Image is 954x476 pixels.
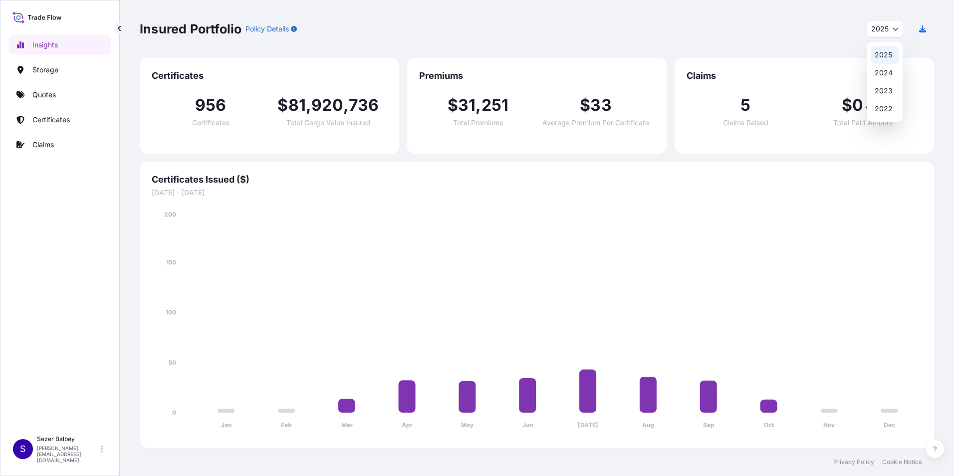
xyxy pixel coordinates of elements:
p: Sezer Balbey [37,435,99,443]
span: , [343,97,349,113]
p: Certificates [32,115,70,125]
tspan: Apr [402,421,413,429]
a: Privacy Policy [833,458,874,466]
a: Claims [8,135,111,155]
span: , [306,97,311,113]
div: 2025 [871,46,899,64]
span: 81 [288,97,306,113]
div: 2022 [871,100,899,118]
span: Certificates [152,70,387,82]
tspan: Dec [884,421,895,429]
tspan: Feb [281,421,292,429]
tspan: Oct [764,421,774,429]
tspan: Jun [522,421,533,429]
tspan: 100 [166,308,176,316]
span: 33 [590,97,611,113]
p: Insured Portfolio [140,21,241,37]
tspan: Mar [341,421,353,429]
a: Cookie Notice [882,458,922,466]
div: 2023 [871,82,899,100]
span: Claims Raised [723,119,768,126]
span: Certificates Issued ($) [152,174,922,186]
span: 736 [349,97,379,113]
span: 956 [195,97,227,113]
tspan: 150 [166,258,176,266]
span: 0 [852,97,863,113]
span: $ [277,97,288,113]
span: . [865,100,868,108]
span: Total Premiums [453,119,503,126]
span: Total Cargo Value Insured [286,119,371,126]
span: S [20,444,26,454]
span: $ [580,97,590,113]
a: Quotes [8,85,111,105]
tspan: 200 [164,211,176,218]
div: 2024 [871,64,899,82]
span: Total Paid Amount [833,119,893,126]
p: Quotes [32,90,56,100]
tspan: [DATE] [578,421,598,429]
span: 920 [311,97,343,113]
a: Certificates [8,110,111,130]
span: Claims [687,70,922,82]
span: Average Premium Per Certificate [542,119,649,126]
p: Policy Details [245,24,289,34]
p: Claims [32,140,54,150]
tspan: May [461,421,474,429]
tspan: 50 [169,359,176,366]
p: [PERSON_NAME][EMAIL_ADDRESS][DOMAIN_NAME] [37,445,99,463]
span: 2025 [871,24,889,34]
span: $ [842,97,852,113]
span: $ [448,97,458,113]
tspan: Nov [823,421,835,429]
tspan: Jan [221,421,232,429]
a: Storage [8,60,111,80]
div: Year Selector [867,42,903,122]
p: Storage [32,65,58,75]
a: Insights [8,35,111,55]
span: , [476,97,481,113]
span: 31 [458,97,476,113]
tspan: 0 [172,409,176,416]
span: Certificates [192,119,230,126]
tspan: Aug [642,421,654,429]
tspan: Sep [703,421,715,429]
button: Year Selector [867,20,903,38]
span: [DATE] - [DATE] [152,188,922,198]
span: Premiums [419,70,655,82]
span: 251 [481,97,509,113]
span: 5 [740,97,750,113]
p: Insights [32,40,58,50]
